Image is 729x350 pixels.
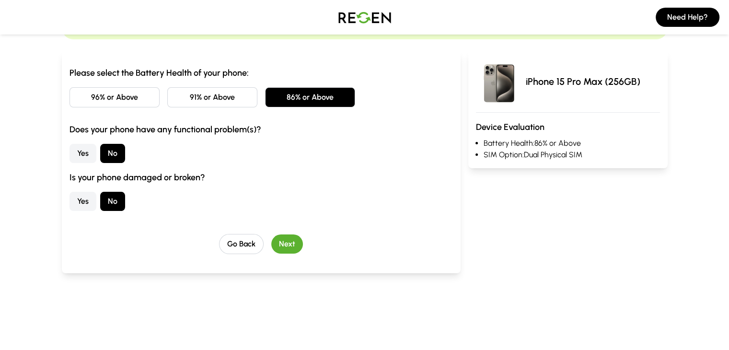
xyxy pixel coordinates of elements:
h3: Is your phone damaged or broken? [69,171,453,184]
img: Logo [331,4,398,31]
li: SIM Option: Dual Physical SIM [484,149,660,161]
button: 86% or Above [265,87,355,107]
button: Need Help? [656,8,719,27]
button: Go Back [219,234,264,254]
img: iPhone 15 Pro Max [476,58,522,105]
p: iPhone 15 Pro Max (256GB) [526,75,640,88]
button: 96% or Above [69,87,160,107]
button: No [100,192,125,211]
button: Yes [69,192,96,211]
h3: Please select the Battery Health of your phone: [69,66,453,80]
button: No [100,144,125,163]
button: Yes [69,144,96,163]
h3: Does your phone have any functional problem(s)? [69,123,453,136]
button: Next [271,234,303,254]
button: 91% or Above [167,87,257,107]
h3: Device Evaluation [476,120,660,134]
li: Battery Health: 86% or Above [484,138,660,149]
